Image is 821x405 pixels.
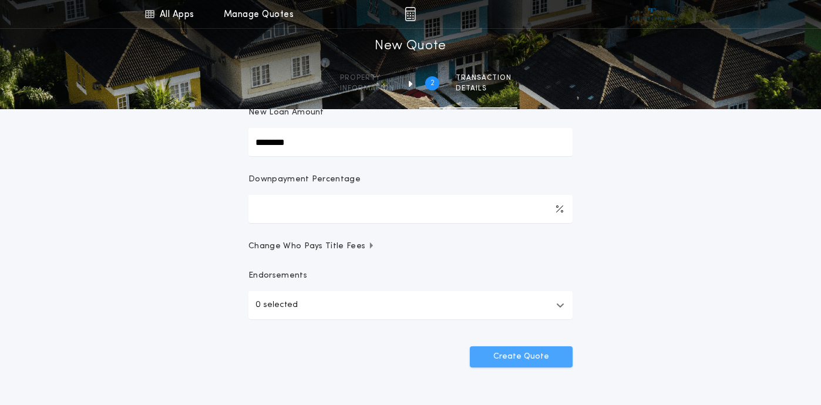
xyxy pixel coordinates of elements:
[248,128,573,156] input: New Loan Amount
[248,174,361,185] p: Downpayment Percentage
[456,73,512,83] span: Transaction
[255,298,298,312] p: 0 selected
[456,84,512,93] span: details
[248,241,573,252] button: Change Who Pays Title Fees
[630,8,674,20] img: vs-icon
[248,291,573,319] button: 0 selected
[375,37,446,56] h1: New Quote
[248,270,573,282] p: Endorsements
[248,241,375,252] span: Change Who Pays Title Fees
[430,79,435,88] h2: 2
[405,7,416,21] img: img
[340,73,395,83] span: Property
[248,107,324,119] p: New Loan Amount
[470,346,573,367] button: Create Quote
[248,195,573,223] input: Downpayment Percentage
[340,84,395,93] span: information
